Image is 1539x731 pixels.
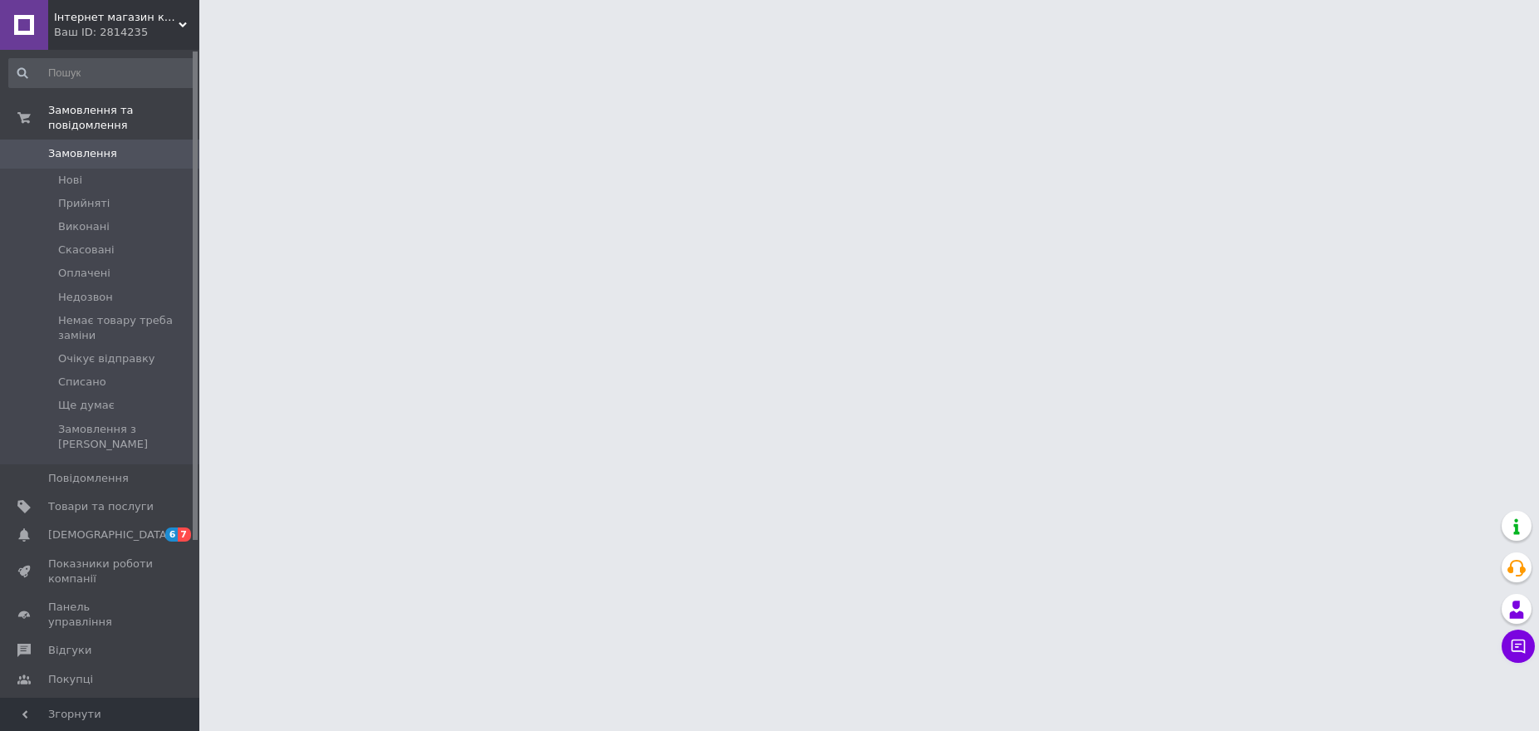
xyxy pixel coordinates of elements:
[48,643,91,658] span: Відгуки
[58,313,194,343] span: Немає товару треба заміни
[54,10,179,25] span: Інтернет магазин китайського чаю PuerUA.com
[48,499,154,514] span: Товари та послуги
[58,398,115,413] span: Ще думає
[48,146,117,161] span: Замовлення
[58,173,82,188] span: Нові
[48,471,129,486] span: Повідомлення
[54,25,199,40] div: Ваш ID: 2814235
[58,375,106,390] span: Списано
[165,527,179,542] span: 6
[48,527,171,542] span: [DEMOGRAPHIC_DATA]
[1502,630,1535,663] button: Чат з покупцем
[58,290,113,305] span: Недозвон
[178,527,191,542] span: 7
[58,243,115,258] span: Скасовані
[58,351,155,366] span: Очікує відправку
[48,557,154,586] span: Показники роботи компанії
[8,58,196,88] input: Пошук
[58,219,110,234] span: Виконані
[58,196,110,211] span: Прийняті
[48,103,199,133] span: Замовлення та повідомлення
[48,600,154,630] span: Панель управління
[58,266,110,281] span: Оплачені
[48,672,93,687] span: Покупці
[58,422,194,452] span: Замовлення з [PERSON_NAME]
